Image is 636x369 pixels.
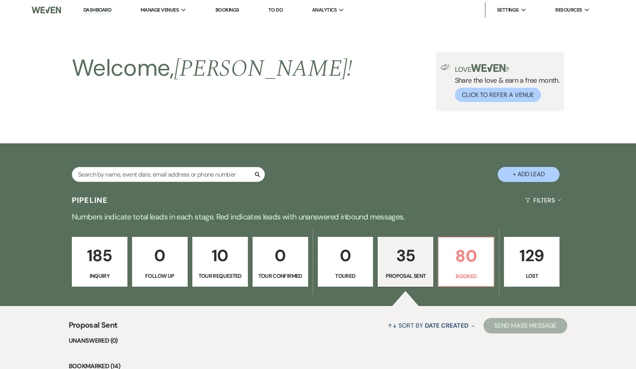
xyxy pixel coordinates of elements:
a: Bookings [215,7,239,13]
p: 0 [323,243,368,269]
p: Numbers indicate total leads in each stage. Red indicates leads with unanswered inbound messages. [40,211,596,223]
h2: Welcome, [72,52,353,85]
p: 129 [509,243,555,269]
button: + Add Lead [498,167,560,182]
p: 35 [383,243,428,269]
p: Lost [509,272,555,280]
a: 10Tour Requested [192,237,248,287]
a: 129Lost [504,237,560,287]
p: Inquiry [77,272,122,280]
h3: Pipeline [72,195,108,206]
span: ↑↓ [388,321,397,330]
p: Proposal Sent [383,272,428,280]
p: Follow Up [137,272,183,280]
a: 35Proposal Sent [378,237,433,287]
input: Search by name, event date, email address or phone number [72,167,265,182]
img: loud-speaker-illustration.svg [441,64,450,70]
button: Click to Refer a Venue [455,88,541,102]
p: Toured [323,272,368,280]
li: Unanswered (0) [69,336,568,346]
p: 0 [137,243,183,269]
a: 0Follow Up [132,237,188,287]
span: [PERSON_NAME] ! [174,51,353,87]
a: To Do [268,7,283,13]
a: Dashboard [83,7,111,14]
button: Send Mass Message [483,318,568,333]
p: Booked [443,272,489,281]
span: Manage Venues [141,6,179,14]
p: 0 [258,243,303,269]
a: 80Booked [438,237,494,287]
a: 185Inquiry [72,237,127,287]
a: 0Tour Confirmed [253,237,308,287]
p: 185 [77,243,122,269]
img: weven-logo-green.svg [471,64,505,72]
span: Proposal Sent [69,319,118,336]
p: 80 [443,243,489,269]
button: Sort By Date Created [385,315,477,336]
span: Analytics [312,6,337,14]
p: Tour Requested [197,272,243,280]
p: Love ? [455,64,560,73]
img: Weven Logo [32,2,61,18]
a: 0Toured [318,237,373,287]
span: Resources [555,6,582,14]
span: Date Created [425,321,468,330]
p: Tour Confirmed [258,272,303,280]
div: Share the love & earn a free month. [450,64,560,102]
p: 10 [197,243,243,269]
span: Settings [497,6,519,14]
button: Filters [522,190,564,211]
